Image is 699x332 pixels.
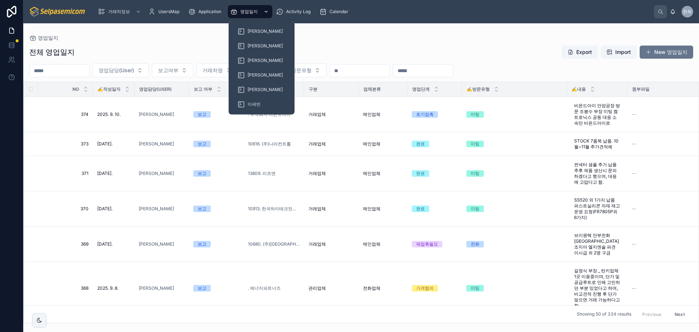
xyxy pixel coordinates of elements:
[571,194,623,223] a: SS520 외 1가지 납품 퍼스트실리콘 자재 재고 운영 요청(FR7805P외 6가지)
[97,285,118,291] span: 2025. 9. 8.
[248,43,283,49] span: [PERSON_NAME]
[471,170,479,177] div: 미팅
[139,171,174,176] span: [PERSON_NAME]
[363,112,403,117] a: 메인업체
[574,197,620,220] span: SS520 외 1가지 납품 퍼스트실리콘 자재 재고 운영 요청(FR7805P외 6가지)
[248,28,283,34] span: [PERSON_NAME]
[412,170,458,177] a: 완료
[640,46,693,59] a: New 영업일지
[92,4,654,20] div: scrollable content
[412,206,458,212] a: 완료
[286,9,311,15] span: Activity Log
[139,206,174,212] span: [PERSON_NAME]
[308,112,354,117] a: 거래업체
[670,309,690,320] button: Next
[233,83,290,96] a: [PERSON_NAME]
[562,46,598,59] button: Export
[632,241,636,247] span: --
[47,285,88,291] a: 368
[139,285,174,291] a: [PERSON_NAME]
[139,206,185,212] a: [PERSON_NAME]
[47,241,88,247] span: 369
[47,171,88,176] span: 371
[308,171,354,176] a: 거래업체
[308,285,326,291] span: 관리업체
[248,171,276,176] a: 13809. 리츠엔
[139,285,185,291] a: [PERSON_NAME]
[248,241,300,247] a: 10680. (주)[GEOGRAPHIC_DATA]텍
[248,112,291,117] a: . 주식회사 비욘드아이
[139,241,174,247] span: [PERSON_NAME]
[416,206,425,212] div: 완료
[233,69,290,82] a: [PERSON_NAME]
[108,9,130,15] span: 거래처정보
[139,112,174,117] a: [PERSON_NAME]
[308,241,326,247] span: 거래업체
[577,312,631,317] span: Showing 50 of 334 results
[198,170,206,177] div: 보고
[198,285,206,292] div: 보고
[363,86,381,92] span: 업체분류
[193,206,239,212] a: 보고
[571,135,623,153] a: STOCK 7품목 납품. 10월~11월 추가견적예
[574,233,620,256] span: 브이원텍 안부전화 [GEOGRAPHIC_DATA] 조지아 엘지엔솔 파견 이사급 외 2명 구금
[571,100,623,129] a: 비욘드아이 안양공장 방문 조봉수 부장 미팅 켐트로닉스 공동 대응 소속만 비욘드아이로
[240,9,258,15] span: 영업일지
[47,112,88,117] a: 374
[97,171,130,176] a: [DATE].
[248,141,300,147] a: 10616. (주)나라컨트롤
[139,141,174,147] span: [PERSON_NAME]
[615,48,631,56] span: Import
[29,34,58,42] a: 영업일지
[233,25,290,38] a: [PERSON_NAME]
[97,241,130,247] a: [DATE].
[363,171,403,176] a: 메인업체
[308,285,354,291] a: 관리업체
[363,285,380,291] span: 전화업체
[248,101,261,107] span: 이세빈
[248,206,300,212] a: 10913. 한국하이테크전자(주)
[248,171,300,176] a: 13809. 리츠엔
[412,285,458,292] a: 가격협의
[47,141,88,147] a: 373
[466,241,562,247] a: 전화
[139,141,185,147] a: [PERSON_NAME]
[574,103,620,126] span: 비욘드아이 안양공장 방문 조봉수 부장 미팅 켐트로닉스 공동 대응 소속만 비욘드아이로
[412,111,458,118] a: 초기접촉
[98,86,121,92] span: ✍️작성일자
[198,141,206,147] div: 보고
[291,67,312,74] span: 방문유형
[233,98,290,111] a: 이세빈
[632,141,636,147] span: --
[572,86,586,92] span: ✍️내용
[363,241,403,247] a: 메인업체
[139,241,185,247] a: [PERSON_NAME]
[29,6,86,17] img: App logo
[248,112,300,117] a: . 주식회사 비욘드아이
[466,170,562,177] a: 미팅
[363,141,403,147] a: 메인업체
[248,72,283,78] span: [PERSON_NAME]
[329,9,348,15] span: Calendar
[471,141,479,147] div: 미팅
[158,9,179,15] span: UsersMap
[571,265,623,312] a: 길영식 부장 _ 턴키업체 1곳 이용중이며, 단가 및 공급루트로 인해 고민하던 부분 있었다고 하며, 비교견적 진행 후 단가맞으면 거래 가능하다고 함.
[139,86,172,92] span: 영업담당(User)
[308,241,354,247] a: 거래업체
[92,63,149,77] button: Select Button
[29,47,75,57] h1: 전체 영업일지
[47,206,88,212] a: 370
[198,206,206,212] div: 보고
[471,111,479,118] div: 미팅
[363,112,380,117] span: 메인업체
[466,111,562,118] a: 미팅
[97,206,130,212] a: [DATE].
[683,9,692,15] span: 한최
[601,46,637,59] button: Import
